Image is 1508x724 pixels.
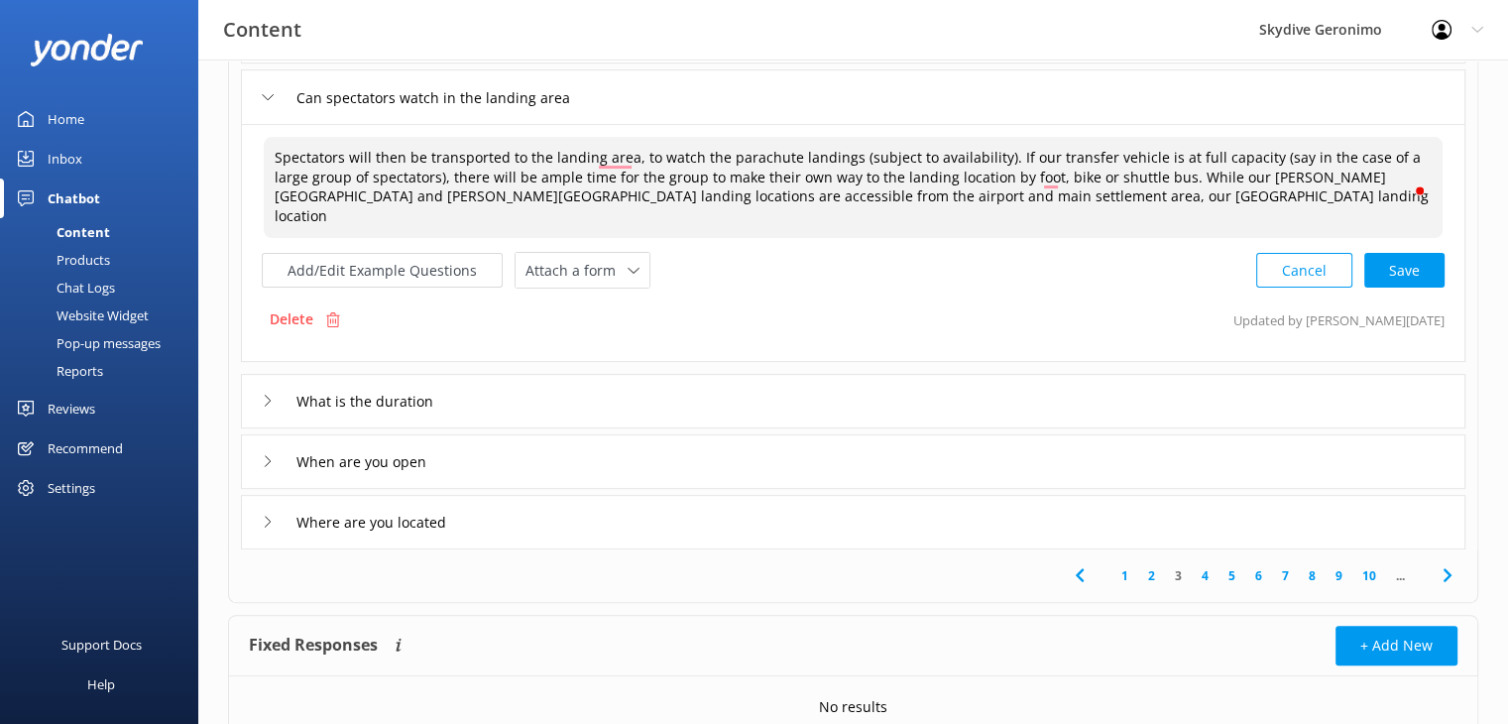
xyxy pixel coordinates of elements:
[1352,566,1386,585] a: 10
[270,308,313,330] p: Delete
[1326,566,1352,585] a: 9
[819,696,887,718] p: No results
[12,218,110,246] div: Content
[12,218,198,246] a: Content
[264,137,1443,238] textarea: To enrich screen reader interactions, please activate Accessibility in Grammarly extension settings
[48,468,95,508] div: Settings
[87,664,115,704] div: Help
[12,329,161,357] div: Pop-up messages
[1335,626,1457,665] button: + Add New
[48,389,95,428] div: Reviews
[48,99,84,139] div: Home
[12,329,198,357] a: Pop-up messages
[223,14,301,46] h3: Content
[12,274,198,302] a: Chat Logs
[1364,253,1445,288] button: Save
[1192,566,1218,585] a: 4
[1386,566,1415,585] span: ...
[61,625,142,664] div: Support Docs
[1138,566,1165,585] a: 2
[1245,566,1272,585] a: 6
[1165,566,1192,585] a: 3
[12,246,110,274] div: Products
[12,246,198,274] a: Products
[1256,253,1352,288] button: Cancel
[1218,566,1245,585] a: 5
[249,626,378,665] h4: Fixed Responses
[12,274,115,302] div: Chat Logs
[48,179,100,218] div: Chatbot
[12,357,103,385] div: Reports
[48,139,82,179] div: Inbox
[12,302,198,329] a: Website Widget
[1233,301,1445,338] p: Updated by [PERSON_NAME] [DATE]
[1272,566,1299,585] a: 7
[12,357,198,385] a: Reports
[1299,566,1326,585] a: 8
[262,253,503,288] button: Add/Edit Example Questions
[525,260,628,282] span: Attach a form
[12,302,149,329] div: Website Widget
[1111,566,1138,585] a: 1
[30,34,144,66] img: yonder-white-logo.png
[48,428,123,468] div: Recommend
